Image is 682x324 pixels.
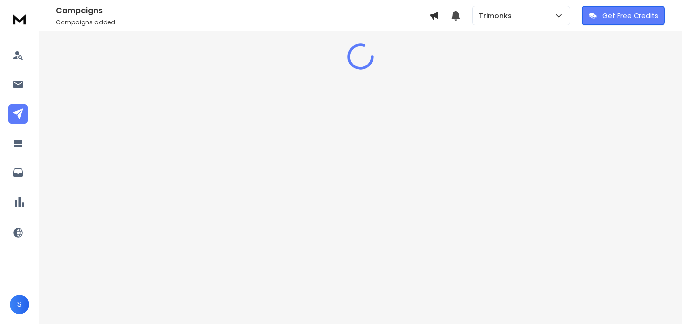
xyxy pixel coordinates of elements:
[56,5,429,17] h1: Campaigns
[56,19,429,26] p: Campaigns added
[479,11,515,21] p: Trimonks
[10,10,29,28] img: logo
[602,11,658,21] p: Get Free Credits
[582,6,665,25] button: Get Free Credits
[10,295,29,314] button: S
